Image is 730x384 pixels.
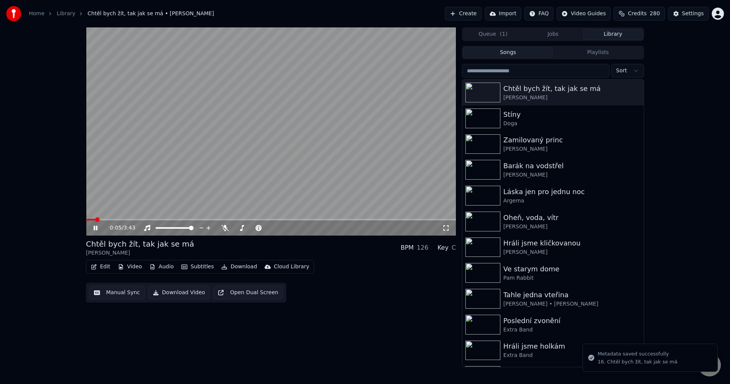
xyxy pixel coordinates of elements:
div: Cloud Library [274,263,309,271]
div: Argema [503,197,641,205]
div: Hráli jsme kličkovanou [503,238,641,249]
button: Audio [146,261,177,272]
div: C [452,243,456,252]
span: 280 [650,10,660,18]
div: [PERSON_NAME] [503,249,641,256]
div: Ve starym dome [503,264,641,274]
button: Edit [88,261,113,272]
div: Metadata saved successfully [598,350,678,358]
button: FAQ [524,7,554,21]
span: 0:05 [110,224,122,232]
div: 16. Chtěl bych žít, tak jak se má [598,359,678,365]
div: Poslední zvonění [503,315,641,326]
div: [PERSON_NAME] [503,171,641,179]
button: Open Dual Screen [213,286,283,300]
div: BPM [401,243,414,252]
button: Settings [668,7,709,21]
button: Songs [463,47,553,58]
div: [PERSON_NAME] [503,145,641,153]
a: Library [57,10,75,18]
div: Stíny [503,109,641,120]
div: Láska jen pro jednu noc [503,186,641,197]
div: [PERSON_NAME] • [PERSON_NAME] [503,300,641,308]
img: youka [6,6,21,21]
button: Library [583,29,643,40]
div: Chtěl bych žít, tak jak se má [86,239,194,249]
span: Chtěl bych žít, tak jak se má • [PERSON_NAME] [87,10,214,18]
button: Video [115,261,145,272]
button: Playlists [553,47,643,58]
div: Barák na vodstřel [503,161,641,171]
span: Credits [628,10,646,18]
button: Import [485,7,521,21]
div: Chtěl bych žít, tak jak se má [503,83,641,94]
div: Settings [682,10,704,18]
div: Pam Rabbit [503,274,641,282]
button: Download [218,261,260,272]
span: 3:43 [124,224,135,232]
div: Extra Band [503,352,641,359]
div: [PERSON_NAME] [503,94,641,102]
span: ( 1 ) [500,30,508,38]
a: Home [29,10,44,18]
div: Tahle jedna vteřina [503,290,641,300]
div: Zamilovaný princ [503,135,641,145]
div: [PERSON_NAME] [86,249,194,257]
button: Credits280 [614,7,665,21]
button: Create [445,7,482,21]
div: 126 [417,243,428,252]
div: Key [438,243,449,252]
button: Subtitles [178,261,217,272]
div: / [110,224,128,232]
button: Download Video [148,286,210,300]
div: Hráli jsme holkám [503,341,641,352]
div: [PERSON_NAME] [503,223,641,231]
div: Oheň, voda, vítr [503,212,641,223]
div: Extra Band [503,326,641,334]
button: Video Guides [557,7,611,21]
button: Queue [463,29,523,40]
div: Doga [503,120,641,127]
span: Sort [616,67,627,75]
button: Jobs [523,29,583,40]
button: Manual Sync [89,286,145,300]
nav: breadcrumb [29,10,214,18]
